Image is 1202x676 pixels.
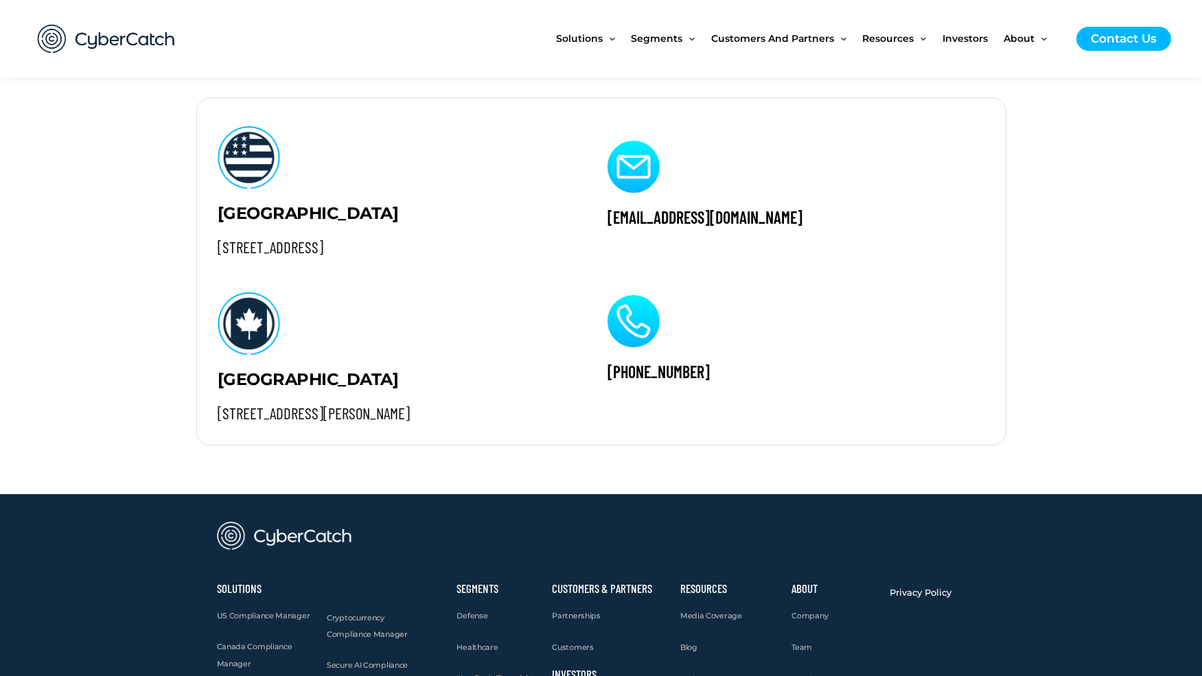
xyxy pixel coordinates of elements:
[218,126,281,189] img: Asset 2
[552,584,667,594] h2: Customers & Partners
[791,584,876,594] h2: About
[791,642,812,652] span: Team
[327,613,408,640] span: Cryptocurrency Compliance Manager
[791,639,812,656] a: Team
[552,611,600,620] span: Partnerships
[217,638,314,673] a: Canada Compliance Manager
[1004,10,1035,67] span: About
[217,584,314,594] h2: Solutions
[608,141,660,193] img: email
[552,639,593,656] a: Customers
[682,10,695,67] span: Menu Toggle
[218,369,567,390] h2: [GEOGRAPHIC_DATA]
[556,10,1063,67] nav: Site Navigation: New Main Menu
[217,611,310,620] span: US Compliance Manager
[680,642,697,652] span: Blog
[456,642,498,652] span: Healthcare
[608,361,980,382] h2: [PHONE_NUMBER]
[890,587,951,598] span: Privacy Policy
[552,607,600,625] a: Partnerships
[914,10,926,67] span: Menu Toggle
[834,10,846,67] span: Menu Toggle
[943,10,1004,67] a: Investors
[327,609,427,644] a: Cryptocurrency Compliance Manager
[218,404,567,424] h2: [STREET_ADDRESS][PERSON_NAME]
[218,292,281,355] img: Asset 1
[680,611,742,620] span: Media Coverage
[680,584,778,594] h2: Resources
[631,10,682,67] span: Segments
[456,639,498,656] a: Healthcare
[456,611,487,620] span: Defense
[456,584,538,594] h2: Segments
[556,10,603,67] span: Solutions
[680,639,697,656] a: Blog
[1076,27,1171,51] a: Contact Us
[24,10,189,67] img: CyberCatch
[217,607,310,625] a: US Compliance Manager
[456,607,487,625] a: Defense
[608,295,660,347] img: call
[791,611,828,620] span: Company
[608,207,980,228] h2: [EMAIL_ADDRESS][DOMAIN_NAME]
[218,237,567,258] h2: [STREET_ADDRESS]
[603,10,615,67] span: Menu Toggle
[791,607,828,625] a: Company
[218,202,567,224] h2: [GEOGRAPHIC_DATA]
[1035,10,1047,67] span: Menu Toggle
[711,10,834,67] span: Customers and Partners
[680,607,742,625] a: Media Coverage
[862,10,914,67] span: Resources
[552,642,593,652] span: Customers
[217,642,292,668] span: Canada Compliance Manager
[890,584,951,601] a: Privacy Policy
[943,10,988,67] span: Investors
